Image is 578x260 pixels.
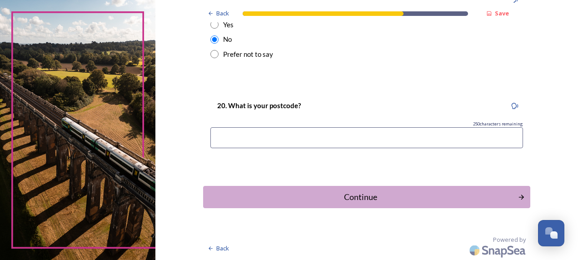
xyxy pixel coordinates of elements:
button: Open Chat [538,220,564,246]
strong: Save [495,9,509,17]
button: Continue [203,186,530,208]
span: Powered by [493,235,526,244]
div: No [223,34,232,45]
div: Yes [223,20,234,30]
div: Prefer not to say [223,49,273,60]
span: Back [216,244,229,253]
span: Back [216,9,229,18]
div: Continue [208,191,513,203]
strong: 20. What is your postcode? [217,101,301,110]
span: 250 characters remaining [473,121,523,127]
